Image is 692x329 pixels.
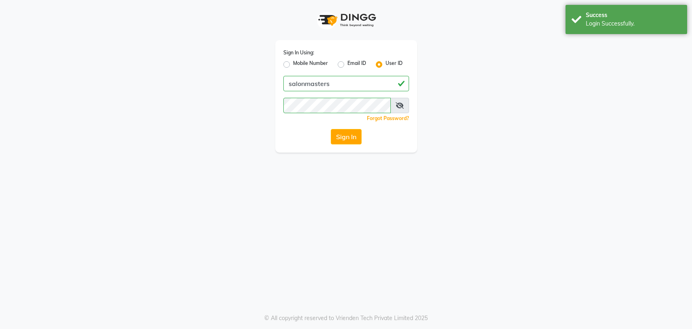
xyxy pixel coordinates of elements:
div: Login Successfully. [586,19,681,28]
label: Email ID [347,60,366,69]
img: logo1.svg [314,8,379,32]
input: Username [283,76,409,91]
button: Sign In [331,129,362,144]
label: User ID [386,60,403,69]
label: Sign In Using: [283,49,314,56]
a: Forgot Password? [367,115,409,121]
label: Mobile Number [293,60,328,69]
div: Success [586,11,681,19]
input: Username [283,98,391,113]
